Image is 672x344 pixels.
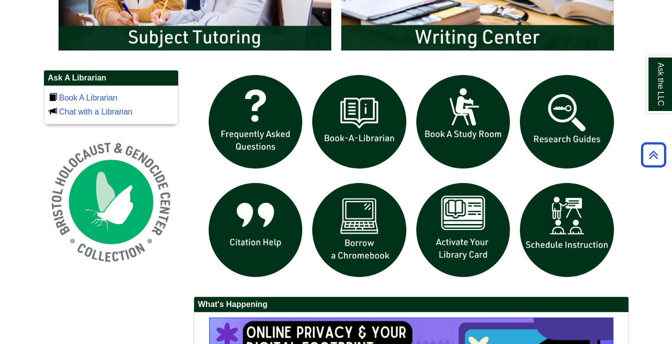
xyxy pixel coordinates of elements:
h2: What's Happening [194,297,628,312]
img: activate Library Card icon links to form to activate student ID into library card [411,178,515,282]
img: Research Guides icon links to research guides web page [515,70,619,174]
img: citation help icon links to citation help guide page [204,178,308,282]
img: frequently asked questions [204,70,308,174]
a: Back to Top [637,148,669,161]
h2: Ask A Librarian [44,70,178,86]
a: Book A Librarian [59,93,118,102]
img: Borrow a chromebook icon links to the borrow a chromebook web page [307,178,411,282]
div: slideshow [204,70,619,286]
img: book a study room icon links to book a study room web page [411,70,515,174]
img: Book a Librarian icon links to book a librarian web page [307,70,411,174]
img: For faculty. Schedule Library Instruction icon links to form. [515,178,619,282]
img: Holocaust and Genocide Collection [44,134,179,269]
a: Chat with a Librarian [59,107,133,116]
